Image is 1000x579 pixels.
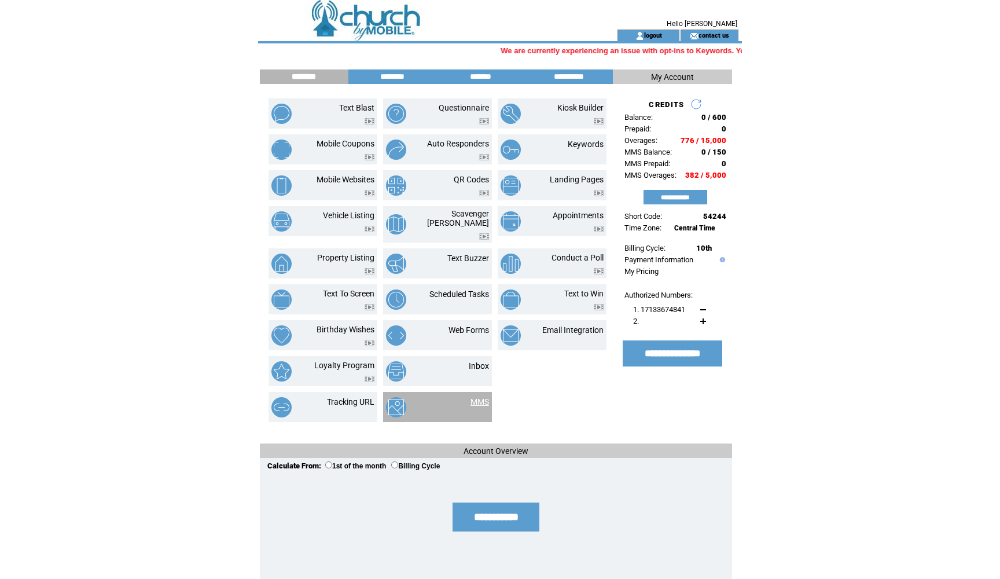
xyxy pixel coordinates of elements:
span: 1. 17133674841 [633,305,685,314]
img: text-to-win.png [501,289,521,310]
a: Scheduled Tasks [429,289,489,299]
a: Landing Pages [550,175,604,184]
span: Hello [PERSON_NAME] [667,20,737,28]
img: text-buzzer.png [386,254,406,274]
img: web-forms.png [386,325,406,346]
a: Appointments [553,211,604,220]
img: video.png [594,304,604,310]
img: inbox.png [386,361,406,382]
a: Kiosk Builder [557,103,604,112]
a: Property Listing [317,253,374,262]
img: video.png [594,118,604,124]
a: Birthday Wishes [317,325,374,334]
span: MMS Prepaid: [624,159,670,168]
label: 1st of the month [325,462,386,470]
span: Authorized Numbers: [624,291,693,299]
span: Time Zone: [624,223,661,232]
label: Billing Cycle [391,462,440,470]
a: My Pricing [624,267,659,276]
a: Email Integration [542,325,604,335]
img: video.png [365,376,374,382]
span: My Account [651,72,694,82]
img: auto-responders.png [386,140,406,160]
img: video.png [479,233,489,240]
span: 10th [696,244,712,252]
img: vehicle-listing.png [271,211,292,232]
img: mobile-coupons.png [271,140,292,160]
img: video.png [365,154,374,160]
span: Billing Cycle: [624,244,666,252]
a: Conduct a Poll [552,253,604,262]
span: Calculate From: [267,461,321,470]
img: kiosk-builder.png [501,104,521,124]
img: video.png [365,226,374,232]
a: Questionnaire [439,103,489,112]
input: Billing Cycle [391,461,398,468]
img: mobile-websites.png [271,175,292,196]
img: appointments.png [501,211,521,232]
img: landing-pages.png [501,175,521,196]
span: 0 / 150 [701,148,726,156]
img: video.png [365,190,374,196]
a: Text Buzzer [447,254,489,263]
a: Mobile Coupons [317,139,374,148]
a: Text To Screen [323,289,374,298]
span: 54244 [703,212,726,221]
span: 776 / 15,000 [681,136,726,145]
a: Keywords [568,140,604,149]
img: video.png [365,304,374,310]
img: video.png [479,190,489,196]
a: Text to Win [564,289,604,298]
span: CREDITS [649,100,684,109]
a: Inbox [469,361,489,371]
img: keywords.png [501,140,521,160]
img: video.png [365,118,374,124]
input: 1st of the month [325,461,332,468]
span: 382 / 5,000 [685,171,726,179]
img: questionnaire.png [386,104,406,124]
img: video.png [594,190,604,196]
span: MMS Overages: [624,171,677,179]
img: qr-codes.png [386,175,406,196]
img: video.png [365,340,374,346]
span: 0 [722,124,726,133]
img: video.png [594,268,604,274]
a: logout [644,31,662,39]
a: Loyalty Program [314,361,374,370]
img: conduct-a-poll.png [501,254,521,274]
img: mms.png [386,397,406,417]
img: scavenger-hunt.png [386,214,406,234]
img: text-to-screen.png [271,289,292,310]
span: 2. [633,317,639,325]
span: Central Time [674,224,715,232]
img: contact_us_icon.gif [690,31,698,41]
img: video.png [479,154,489,160]
img: tracking-url.png [271,397,292,417]
a: QR Codes [454,175,489,184]
a: Mobile Websites [317,175,374,184]
img: property-listing.png [271,254,292,274]
span: 0 / 600 [701,113,726,122]
span: Balance: [624,113,653,122]
span: Short Code: [624,212,662,221]
marquee: We are currently experiencing an issue with opt-ins to Keywords. You may still send a SMS and MMS... [258,46,742,55]
a: Text Blast [339,103,374,112]
a: Web Forms [448,325,489,335]
a: Auto Responders [427,139,489,148]
img: loyalty-program.png [271,361,292,382]
img: help.gif [717,257,725,262]
img: account_icon.gif [635,31,644,41]
img: video.png [479,118,489,124]
img: email-integration.png [501,325,521,346]
span: Account Overview [464,446,528,456]
a: Scavenger [PERSON_NAME] [427,209,489,228]
span: 0 [722,159,726,168]
span: Overages: [624,136,657,145]
a: contact us [698,31,729,39]
a: MMS [470,397,489,406]
img: scheduled-tasks.png [386,289,406,310]
img: video.png [594,226,604,232]
a: Vehicle Listing [323,211,374,220]
img: video.png [365,268,374,274]
span: Prepaid: [624,124,651,133]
